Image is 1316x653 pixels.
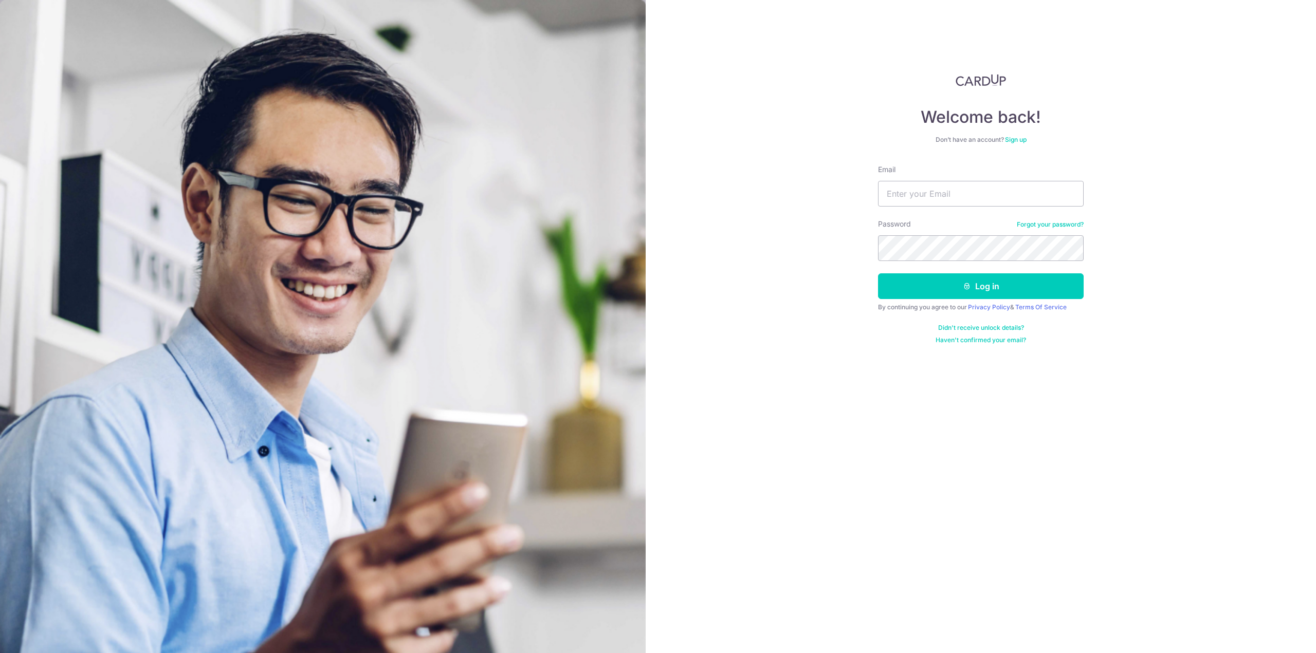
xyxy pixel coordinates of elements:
label: Password [878,219,911,229]
a: Terms Of Service [1015,303,1067,311]
div: By continuing you agree to our & [878,303,1084,311]
a: Sign up [1005,136,1027,143]
a: Privacy Policy [968,303,1010,311]
h4: Welcome back! [878,107,1084,127]
a: Haven't confirmed your email? [936,336,1026,344]
a: Forgot your password? [1017,220,1084,229]
button: Log in [878,273,1084,299]
label: Email [878,164,895,175]
img: CardUp Logo [956,74,1006,86]
input: Enter your Email [878,181,1084,207]
a: Didn't receive unlock details? [938,324,1024,332]
div: Don’t have an account? [878,136,1084,144]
